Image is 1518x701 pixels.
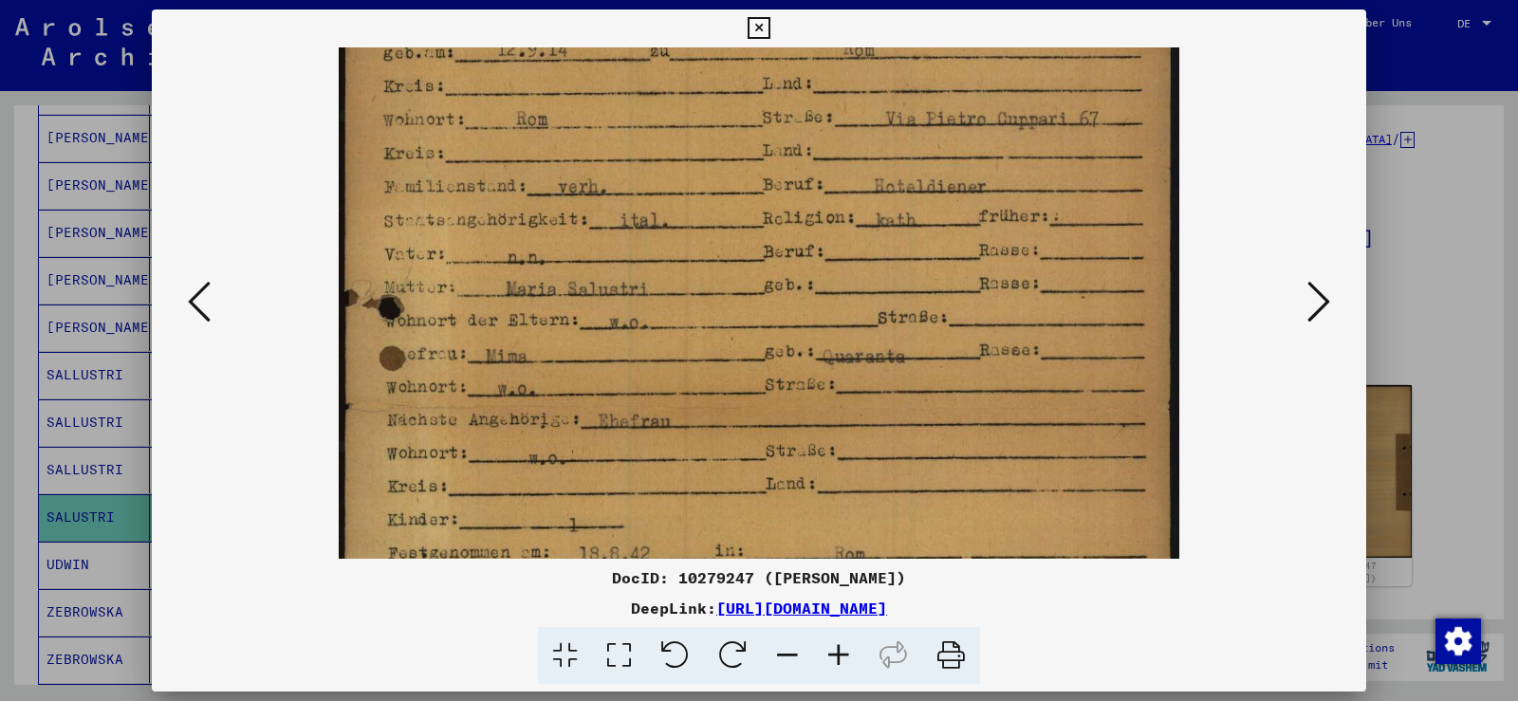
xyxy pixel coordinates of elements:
[152,597,1366,619] div: DeepLink:
[152,566,1366,589] div: DocID: 10279247 ([PERSON_NAME])
[1435,618,1481,664] img: Zustimmung ändern
[716,599,887,618] a: [URL][DOMAIN_NAME]
[1435,618,1480,663] div: Zustimmung ändern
